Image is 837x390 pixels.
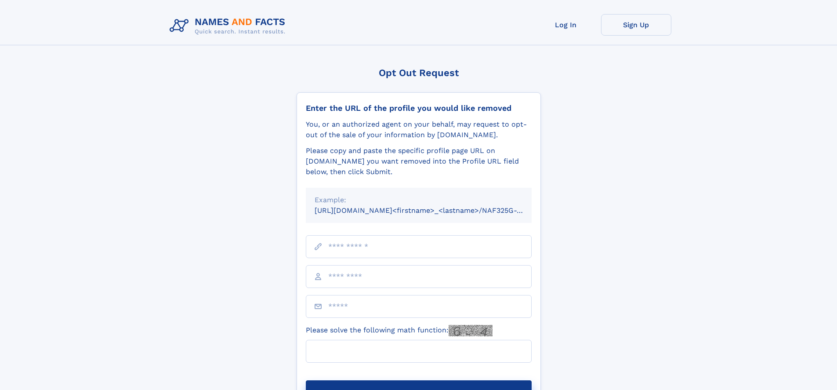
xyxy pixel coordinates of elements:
[306,103,532,113] div: Enter the URL of the profile you would like removed
[306,325,493,336] label: Please solve the following math function:
[315,206,548,215] small: [URL][DOMAIN_NAME]<firstname>_<lastname>/NAF325G-xxxxxxxx
[306,146,532,177] div: Please copy and paste the specific profile page URL on [DOMAIN_NAME] you want removed into the Pr...
[306,119,532,140] div: You, or an authorized agent on your behalf, may request to opt-out of the sale of your informatio...
[297,67,541,78] div: Opt Out Request
[531,14,601,36] a: Log In
[601,14,671,36] a: Sign Up
[166,14,293,38] img: Logo Names and Facts
[315,195,523,205] div: Example:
